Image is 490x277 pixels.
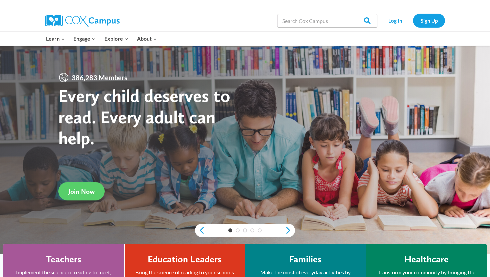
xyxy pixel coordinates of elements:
a: next [285,226,295,234]
div: content slider buttons [195,224,295,237]
nav: Primary Navigation [42,32,161,46]
h4: Healthcare [404,254,449,265]
span: Join Now [68,187,95,195]
a: 1 [228,228,232,232]
a: Log In [381,14,410,27]
span: Learn [46,34,65,43]
a: 3 [243,228,247,232]
h4: Education Leaders [148,254,222,265]
span: About [137,34,157,43]
strong: Every child deserves to read. Every adult can help. [58,85,230,148]
span: 386,283 Members [69,72,130,83]
a: Sign Up [413,14,445,27]
a: 5 [258,228,262,232]
nav: Secondary Navigation [381,14,445,27]
a: previous [195,226,205,234]
a: Join Now [58,182,105,200]
h4: Families [289,254,322,265]
a: 2 [236,228,240,232]
img: Cox Campus [45,15,120,27]
span: Explore [104,34,128,43]
span: Engage [73,34,96,43]
input: Search Cox Campus [277,14,377,27]
h4: Teachers [46,254,81,265]
a: 4 [250,228,254,232]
